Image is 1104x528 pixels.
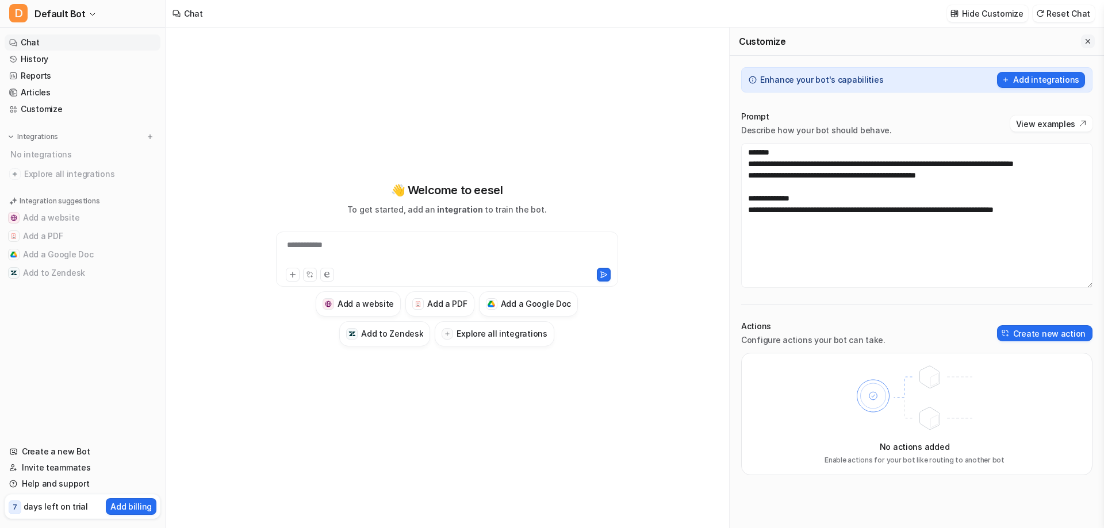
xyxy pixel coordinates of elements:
a: History [5,51,160,67]
p: To get started, add an to train the bot. [347,203,546,215]
a: Articles [5,84,160,101]
img: Add to Zendesk [348,330,356,338]
button: Add a PDFAdd a PDF [405,291,474,317]
a: Chat [5,34,160,51]
span: integration [437,205,482,214]
p: days left on trial [24,500,88,512]
p: Configure actions your bot can take. [741,334,885,346]
p: Integration suggestions [20,196,99,206]
span: D [9,4,28,22]
button: Reset Chat [1033,5,1095,22]
h2: Customize [739,36,785,47]
a: Customize [5,101,160,117]
button: Add a websiteAdd a website [5,209,160,227]
button: Close flyout [1081,34,1095,48]
h3: Add a Google Doc [501,298,572,310]
p: Add billing [110,500,152,512]
div: No integrations [7,145,160,164]
p: Hide Customize [962,7,1023,20]
img: Add a Google Doc [488,300,495,307]
p: Describe how your bot should behave. [741,125,892,136]
p: No actions added [880,441,950,453]
a: Invite teammates [5,460,160,476]
p: 7 [13,502,17,512]
button: Create new action [997,325,1092,341]
button: Add a Google DocAdd a Google Doc [5,245,160,264]
img: Add a Google Doc [10,251,17,258]
button: Add a PDFAdd a PDF [5,227,160,245]
button: Add billing [106,498,156,515]
button: View examples [1010,115,1092,132]
img: Add a website [10,214,17,221]
a: Help and support [5,476,160,492]
p: Enhance your bot's capabilities [760,74,883,86]
img: Add a PDF [10,233,17,240]
button: Add to ZendeskAdd to Zendesk [5,264,160,282]
div: Chat [184,7,203,20]
img: Add a PDF [415,300,422,307]
button: Explore all integrations [435,321,554,346]
p: Prompt [741,111,892,122]
img: reset [1036,9,1044,18]
h3: Add a website [338,298,394,310]
h3: Add a PDF [427,298,467,310]
button: Hide Customize [947,5,1028,22]
p: 👋 Welcome to eesel [391,182,503,199]
img: menu_add.svg [146,133,154,141]
a: Reports [5,68,160,84]
span: Explore all integrations [24,165,156,183]
p: Integrations [17,132,58,141]
button: Add a Google DocAdd a Google Doc [479,291,578,317]
button: Add a websiteAdd a website [316,291,401,317]
img: expand menu [7,133,15,141]
button: Add integrations [997,72,1085,88]
button: Add to ZendeskAdd to Zendesk [339,321,430,346]
a: Create a new Bot [5,444,160,460]
p: Enable actions for your bot like routing to another bot [825,455,1005,465]
h3: Explore all integrations [457,327,547,340]
h3: Add to Zendesk [361,327,423,340]
img: explore all integrations [9,168,21,180]
p: Actions [741,321,885,332]
img: Add a website [325,300,332,308]
img: customize [950,9,959,18]
button: Integrations [5,131,62,142]
span: Default Bot [34,6,86,22]
img: create-action-icon.svg [1002,329,1010,337]
img: Add to Zendesk [10,269,17,276]
a: Explore all integrations [5,166,160,182]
